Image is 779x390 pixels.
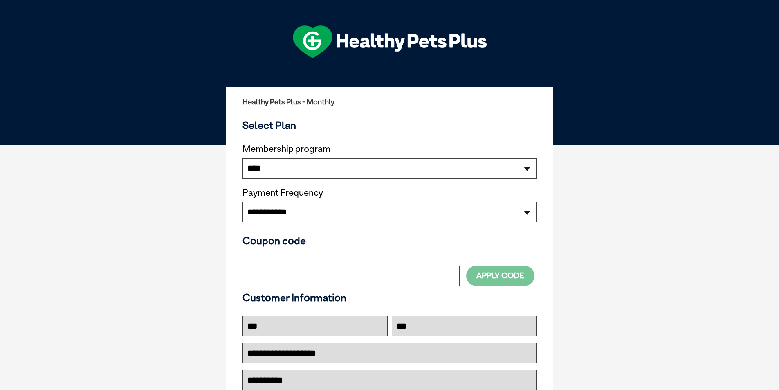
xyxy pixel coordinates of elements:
label: Membership program [242,144,537,154]
h3: Select Plan [242,119,537,131]
h2: Healthy Pets Plus - Monthly [242,98,537,106]
h3: Coupon code [242,234,537,247]
h3: Customer Information [242,291,537,304]
label: Payment Frequency [242,187,323,198]
button: Apply Code [466,266,534,286]
img: hpp-logo-landscape-green-white.png [293,25,487,58]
